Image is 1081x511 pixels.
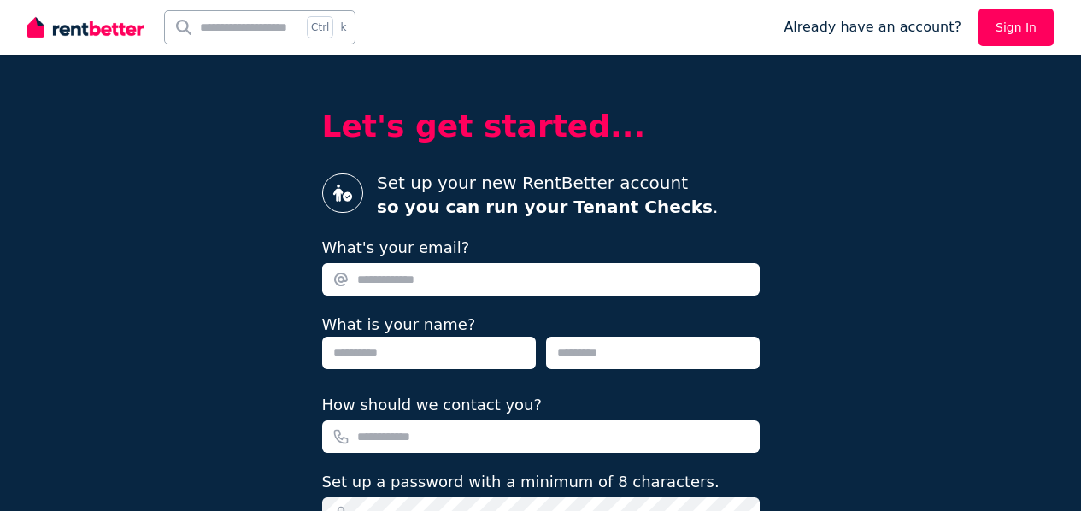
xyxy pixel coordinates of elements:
span: Ctrl [307,16,333,38]
p: Set up your new RentBetter account . [377,171,718,219]
label: Set up a password with a minimum of 8 characters. [322,470,720,494]
strong: so you can run your Tenant Checks [377,197,713,217]
span: k [340,21,346,34]
label: What's your email? [322,236,470,260]
label: What is your name? [322,315,476,333]
h2: Let's get started... [322,109,760,144]
a: Sign In [978,9,1054,46]
span: Already have an account? [784,17,961,38]
label: How should we contact you? [322,393,543,417]
img: RentBetter [27,15,144,40]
